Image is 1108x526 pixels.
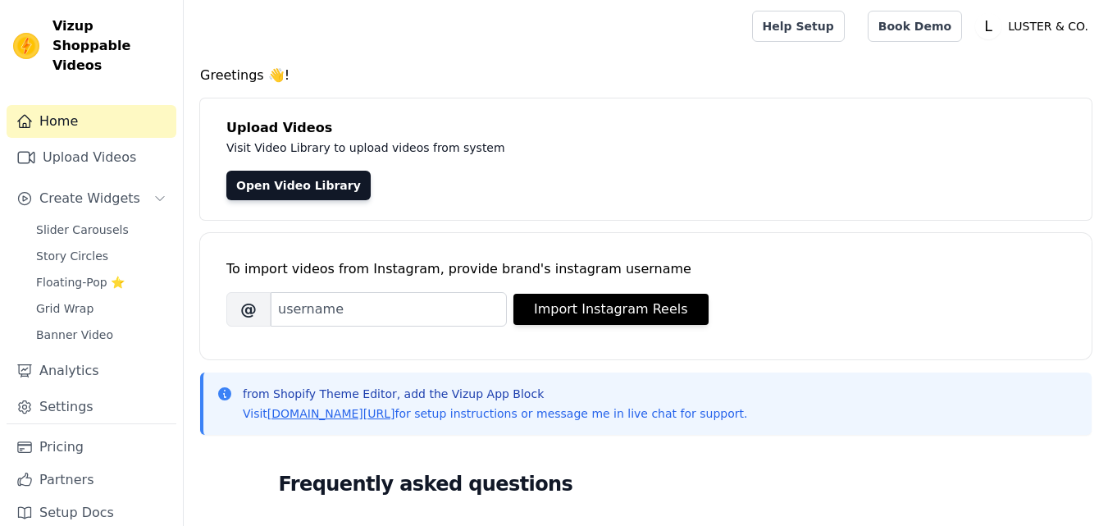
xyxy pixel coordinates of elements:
[7,354,176,387] a: Analytics
[26,218,176,241] a: Slider Carousels
[868,11,962,42] a: Book Demo
[7,391,176,423] a: Settings
[36,222,129,238] span: Slider Carousels
[7,464,176,496] a: Partners
[271,292,507,327] input: username
[7,182,176,215] button: Create Widgets
[752,11,845,42] a: Help Setup
[226,292,271,327] span: @
[226,138,961,158] p: Visit Video Library to upload videos from system
[7,431,176,464] a: Pricing
[200,66,1092,85] h4: Greetings 👋!
[226,171,371,200] a: Open Video Library
[7,105,176,138] a: Home
[26,271,176,294] a: Floating-Pop ⭐
[36,248,108,264] span: Story Circles
[226,259,1065,279] div: To import videos from Instagram, provide brand's instagram username
[52,16,170,75] span: Vizup Shoppable Videos
[7,141,176,174] a: Upload Videos
[39,189,140,208] span: Create Widgets
[243,386,747,402] p: from Shopify Theme Editor, add the Vizup App Block
[26,297,176,320] a: Grid Wrap
[279,468,1014,501] h2: Frequently asked questions
[13,33,39,59] img: Vizup
[26,323,176,346] a: Banner Video
[975,11,1095,41] button: L LUSTER & CO.
[243,405,747,422] p: Visit for setup instructions or message me in live chat for support.
[26,245,176,268] a: Story Circles
[226,118,1065,138] h4: Upload Videos
[513,294,709,325] button: Import Instagram Reels
[36,300,93,317] span: Grid Wrap
[1001,11,1095,41] p: LUSTER & CO.
[36,274,125,290] span: Floating-Pop ⭐
[36,327,113,343] span: Banner Video
[984,18,992,34] text: L
[267,407,395,420] a: [DOMAIN_NAME][URL]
